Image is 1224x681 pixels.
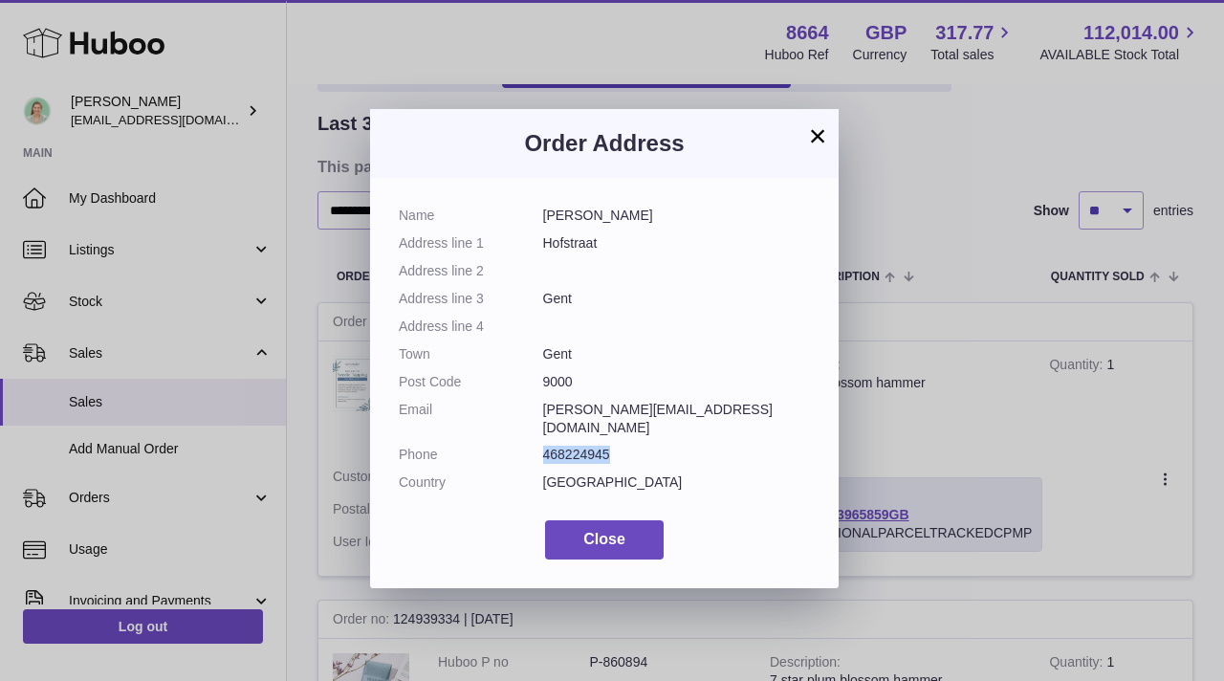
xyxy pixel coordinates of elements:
dt: Country [399,473,543,492]
h3: Order Address [399,128,810,159]
dt: Name [399,207,543,225]
dd: Gent [543,290,811,308]
dt: Address line 4 [399,318,543,336]
span: Close [583,531,625,547]
dd: 9000 [543,373,811,391]
dt: Email [399,401,543,437]
dt: Phone [399,446,543,464]
dt: Address line 3 [399,290,543,308]
dt: Town [399,345,543,363]
dd: [PERSON_NAME] [543,207,811,225]
dt: Address line 1 [399,234,543,253]
dd: Hofstraat [543,234,811,253]
button: Close [545,520,664,560]
dd: [PERSON_NAME][EMAIL_ADDRESS][DOMAIN_NAME] [543,401,811,437]
dd: [GEOGRAPHIC_DATA] [543,473,811,492]
dd: 468224945 [543,446,811,464]
button: × [806,124,829,147]
dd: Gent [543,345,811,363]
dt: Post Code [399,373,543,391]
dt: Address line 2 [399,262,543,280]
